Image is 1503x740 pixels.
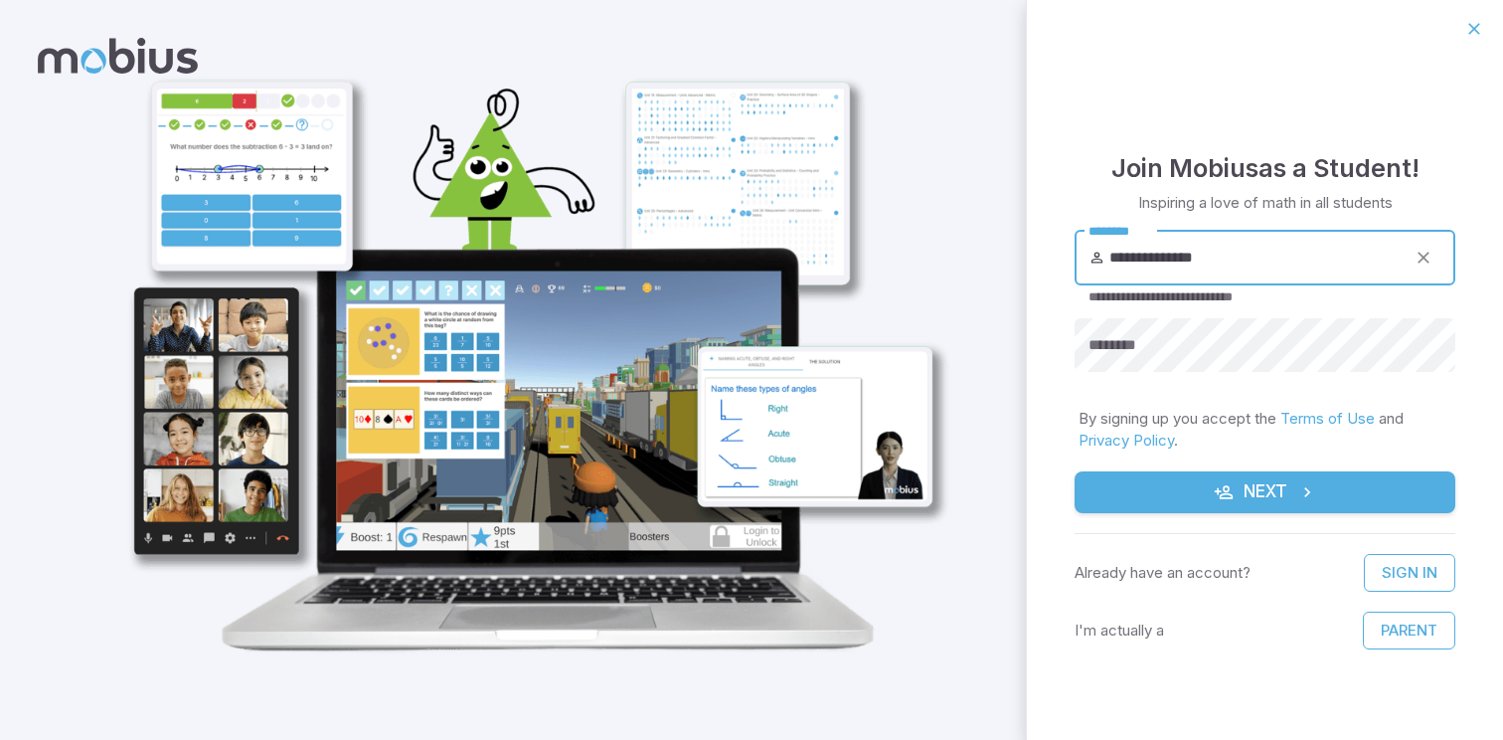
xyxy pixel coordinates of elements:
p: Already have an account? [1075,562,1251,584]
a: Terms of Use [1280,409,1375,428]
p: I'm actually a [1075,620,1164,642]
p: Inspiring a love of math in all students [1138,192,1393,214]
button: Parent [1363,612,1455,649]
h4: Join Mobius as a Student ! [1111,148,1419,188]
a: Privacy Policy [1079,431,1174,450]
img: student_1-illustration [96,67,960,667]
a: Sign In [1364,554,1455,592]
button: Next [1075,471,1455,513]
p: By signing up you accept the and . [1079,408,1451,452]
